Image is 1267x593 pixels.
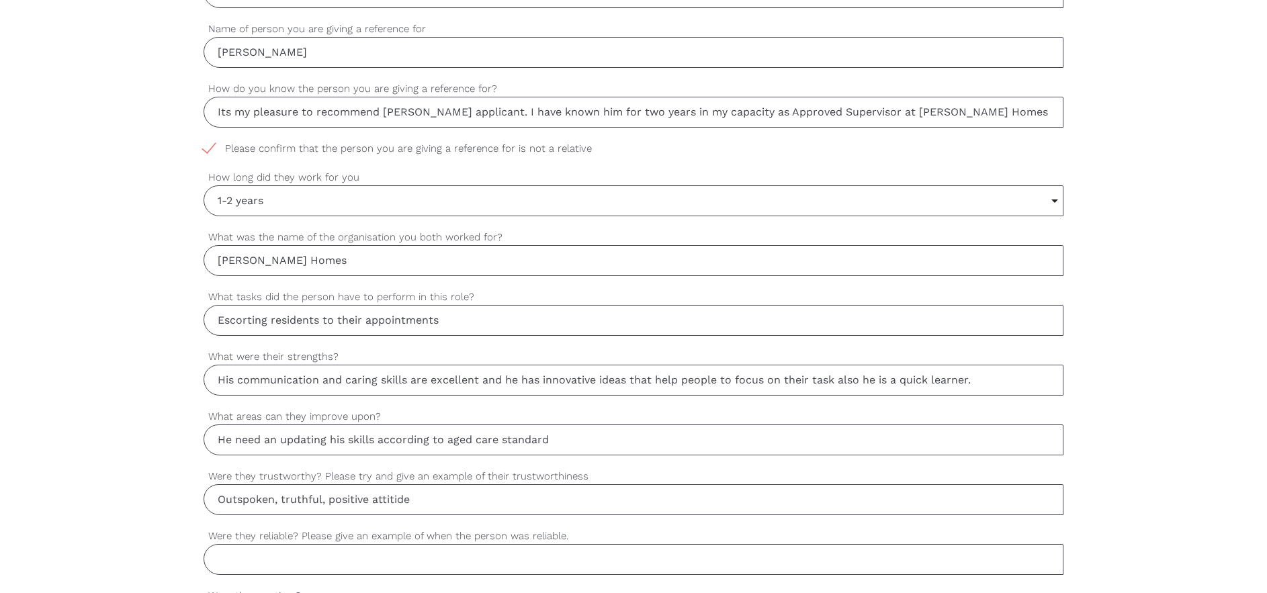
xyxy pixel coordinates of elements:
label: Were they reliable? Please give an example of when the person was reliable. [204,529,1063,544]
span: Please confirm that the person you are giving a reference for is not a relative [204,141,617,156]
label: What tasks did the person have to perform in this role? [204,289,1063,305]
label: How long did they work for you [204,170,1063,185]
label: Were they trustworthy? Please try and give an example of their trustworthiness [204,469,1063,484]
label: What were their strengths? [204,349,1063,365]
label: What areas can they improve upon? [204,409,1063,424]
label: Name of person you are giving a reference for [204,21,1063,37]
label: How do you know the person you are giving a reference for? [204,81,1063,97]
label: What was the name of the organisation you both worked for? [204,230,1063,245]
